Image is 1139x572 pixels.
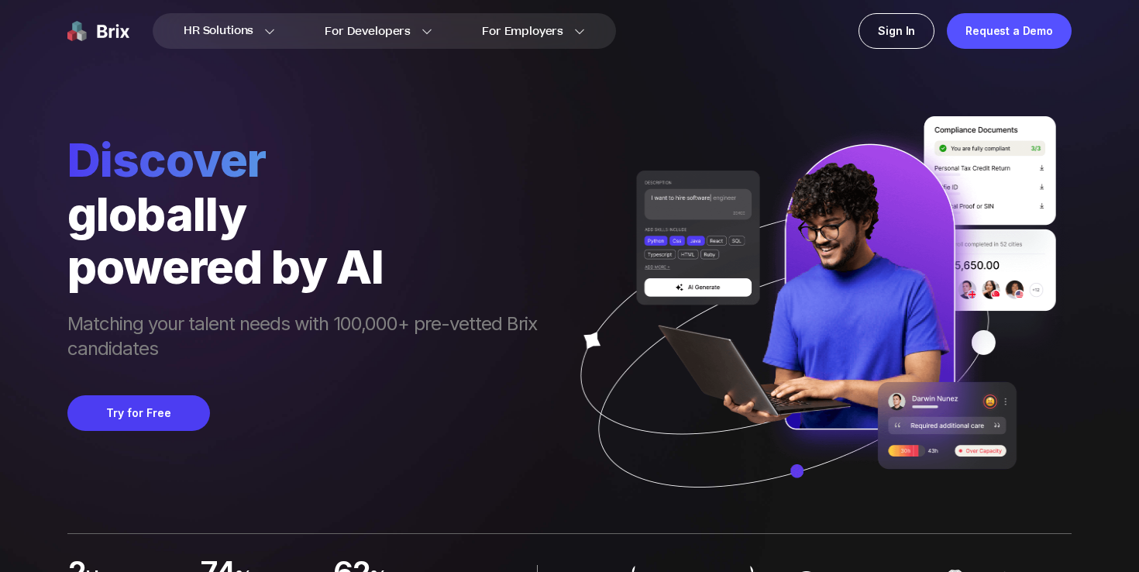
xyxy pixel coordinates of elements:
button: Try for Free [67,395,210,431]
a: Sign In [859,13,934,49]
span: For Employers [482,23,563,40]
span: Matching your talent needs with 100,000+ pre-vetted Brix candidates [67,312,552,364]
span: Discover [67,132,552,188]
div: globally [67,188,552,240]
span: HR Solutions [184,19,253,43]
span: For Developers [325,23,411,40]
img: ai generate [552,116,1072,533]
div: powered by AI [67,240,552,293]
a: Request a Demo [947,13,1072,49]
